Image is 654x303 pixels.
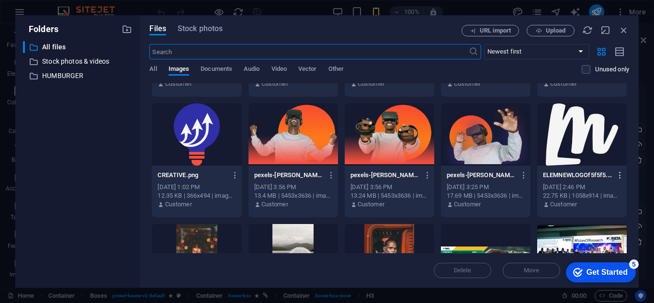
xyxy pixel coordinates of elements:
[550,79,577,88] p: Customer
[543,191,621,200] div: 22.75 KB | 1058x914 | image/png
[149,44,468,59] input: Search
[165,79,192,88] p: Customer
[23,70,132,82] div: HUMBURGER
[165,200,192,209] p: Customer
[28,11,69,19] div: Get Started
[358,200,384,209] p: Customer
[23,23,58,35] p: Folders
[201,63,232,77] span: Documents
[358,79,384,88] p: Customer
[158,183,236,191] div: [DATE] 1:02 PM
[582,25,593,35] i: Reload
[595,65,629,74] p: Displays only files that are not in use on the website. Files added during this session can still...
[42,70,115,81] p: HUMBURGER
[122,24,132,34] i: Create new folder
[543,183,621,191] div: [DATE] 2:46 PM
[149,23,166,34] span: Files
[447,191,525,200] div: 17.69 MB | 5453x3636 | image/png
[600,25,611,35] i: Minimize
[42,56,115,67] p: Stock photos & videos
[543,171,612,180] p: ELEMNEWLOGOf5f5f5.png
[454,79,481,88] p: Customer
[158,191,236,200] div: 12.35 KB | 366x494 | image/png
[454,200,481,209] p: Customer
[462,25,519,36] button: URL import
[546,28,565,34] span: Upload
[254,191,332,200] div: 13.4 MB | 5453x3636 | image/png
[42,42,115,53] p: All files
[527,25,575,36] button: Upload
[244,63,259,77] span: Audio
[298,63,317,77] span: Vector
[71,2,80,11] div: 5
[254,171,324,180] p: pexels-ivan-samkov-4996023.png
[254,183,332,191] div: [DATE] 3:56 PM
[447,171,516,180] p: pexels-ivan-samkov-4996009.png
[178,23,223,34] span: Stock photos
[350,183,428,191] div: [DATE] 3:56 PM
[271,63,287,77] span: Video
[8,5,78,25] div: Get Started 5 items remaining, 0% complete
[261,79,288,88] p: Customer
[149,63,157,77] span: All
[350,191,428,200] div: 13.24 MB | 5453x3636 | image/png
[480,28,511,34] span: URL import
[158,171,227,180] p: CREATIVE.png
[550,200,577,209] p: Customer
[23,56,132,67] div: Stock photos & videos
[350,171,420,180] p: pexels-ivan-samkov-4995995.png
[261,200,288,209] p: Customer
[328,63,344,77] span: Other
[447,183,525,191] div: [DATE] 3:25 PM
[619,25,629,35] i: Close
[169,63,190,77] span: Images
[23,41,25,53] div: ​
